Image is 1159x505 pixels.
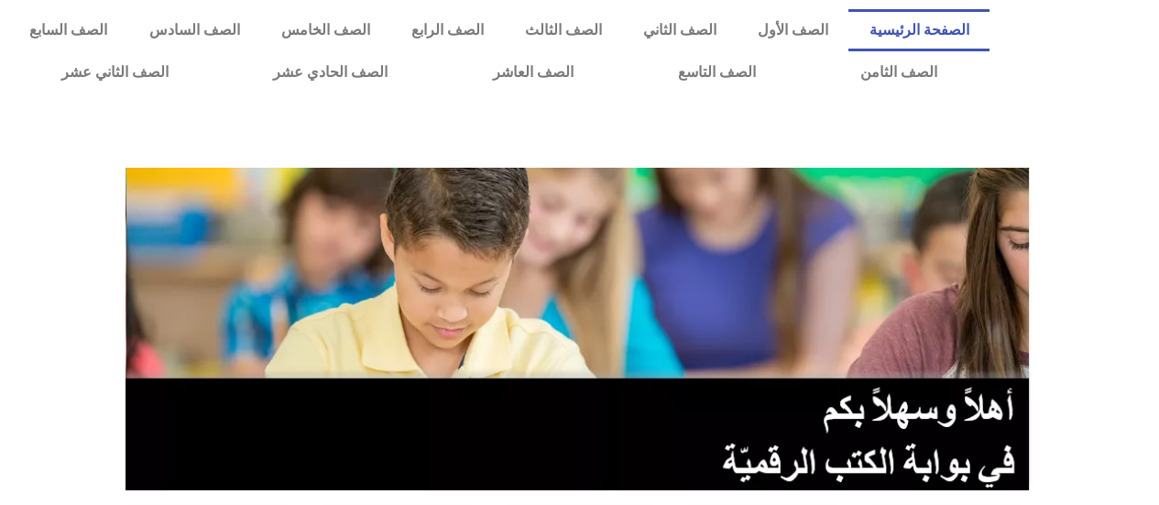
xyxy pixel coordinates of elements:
a: الصف التاسع [626,51,808,93]
a: الصف الثاني عشر [9,51,221,93]
a: الصف الثاني [622,9,737,51]
a: الصف السابع [9,9,128,51]
a: الصف السادس [128,9,260,51]
a: الصف الخامس [260,9,390,51]
a: الصف العاشر [441,51,626,93]
a: الصف الثالث [504,9,622,51]
a: الصف الأول [737,9,848,51]
a: الصف الحادي عشر [221,51,440,93]
a: الصف الثامن [808,51,990,93]
a: الصفحة الرئيسية [848,9,990,51]
a: الصف الرابع [390,9,504,51]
